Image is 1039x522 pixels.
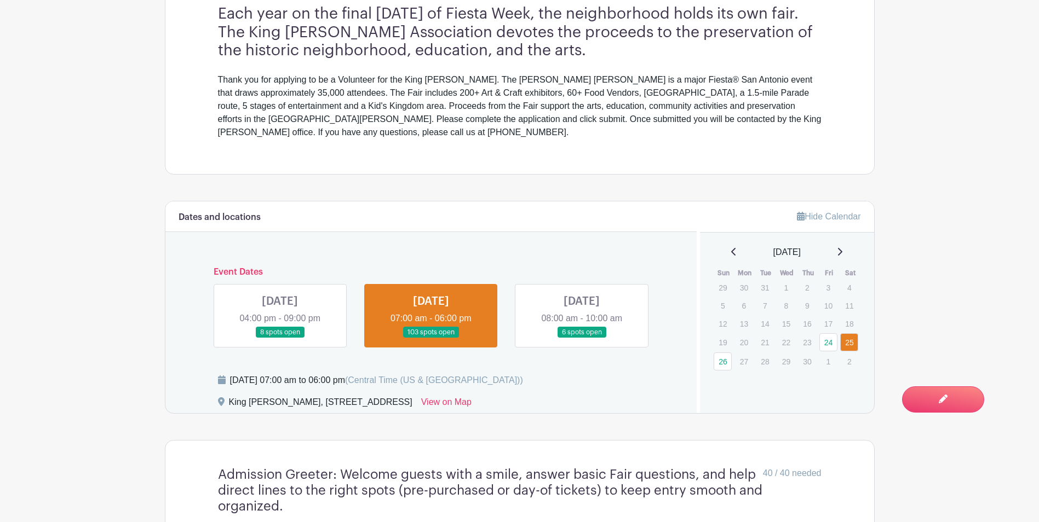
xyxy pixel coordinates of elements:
[179,212,261,223] h6: Dates and locations
[798,315,816,332] p: 16
[714,352,732,370] a: 26
[819,279,837,296] p: 3
[756,297,774,314] p: 7
[797,212,860,221] a: Hide Calendar
[713,268,734,279] th: Sun
[798,353,816,370] p: 30
[763,467,822,480] span: 40 / 40 needed
[218,5,822,60] h3: Each year on the final [DATE] of Fiesta Week, the neighborhood holds its own fair. The King [PERS...
[840,297,858,314] p: 11
[819,315,837,332] p: 17
[777,297,795,314] p: 8
[755,268,777,279] th: Tue
[714,279,732,296] p: 29
[777,279,795,296] p: 1
[777,268,798,279] th: Wed
[819,297,837,314] p: 10
[735,279,753,296] p: 30
[798,297,816,314] p: 9
[840,268,861,279] th: Sat
[229,396,412,413] div: King [PERSON_NAME], [STREET_ADDRESS]
[714,334,732,351] p: 19
[734,268,756,279] th: Mon
[756,315,774,332] p: 14
[798,334,816,351] p: 23
[819,268,840,279] th: Fri
[230,374,523,387] div: [DATE] 07:00 am to 06:00 pm
[735,315,753,332] p: 13
[819,353,837,370] p: 1
[756,353,774,370] p: 28
[345,375,523,385] span: (Central Time (US & [GEOGRAPHIC_DATA]))
[756,279,774,296] p: 31
[840,353,858,370] p: 2
[714,297,732,314] p: 5
[735,297,753,314] p: 6
[840,315,858,332] p: 18
[773,246,801,259] span: [DATE]
[735,353,753,370] p: 27
[714,315,732,332] p: 12
[777,334,795,351] p: 22
[797,268,819,279] th: Thu
[840,333,858,351] a: 25
[777,353,795,370] p: 29
[735,334,753,351] p: 20
[218,467,763,514] h4: Admission Greeter: Welcome guests with a smile, answer basic Fair questions, and help direct line...
[218,73,822,139] div: Thank you for applying to be a Volunteer for the King [PERSON_NAME]. The [PERSON_NAME] [PERSON_NA...
[798,279,816,296] p: 2
[819,333,837,351] a: 24
[777,315,795,332] p: 15
[205,267,658,277] h6: Event Dates
[840,279,858,296] p: 4
[421,396,472,413] a: View on Map
[756,334,774,351] p: 21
